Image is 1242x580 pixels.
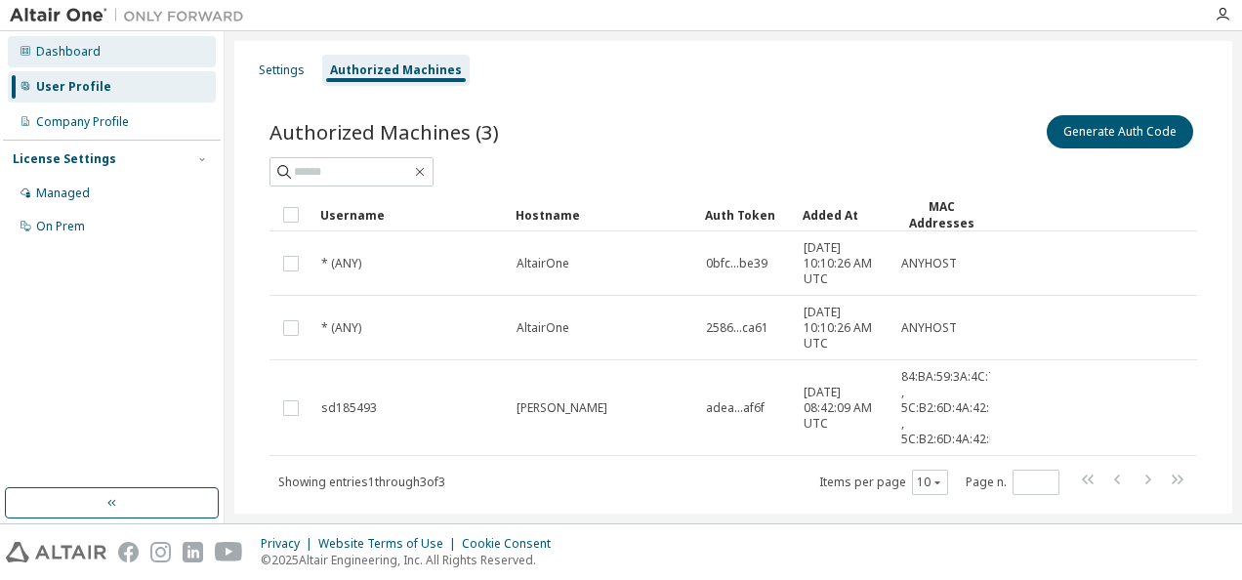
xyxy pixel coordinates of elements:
div: MAC Addresses [900,198,982,231]
span: [DATE] 08:42:09 AM UTC [804,385,884,432]
span: Page n. [966,470,1059,495]
img: linkedin.svg [183,542,203,562]
div: Company Profile [36,114,129,130]
span: Showing entries 1 through 3 of 3 [278,474,445,490]
span: Items per page [819,470,948,495]
div: Authorized Machines [330,62,462,78]
span: 2586...ca61 [706,320,768,336]
div: Managed [36,186,90,201]
span: AltairOne [517,256,569,271]
div: Added At [803,199,885,230]
img: youtube.svg [215,542,243,562]
span: sd185493 [321,400,377,416]
div: Dashboard [36,44,101,60]
span: AltairOne [517,320,569,336]
img: Altair One [10,6,254,25]
span: 0bfc...be39 [706,256,767,271]
span: 84:BA:59:3A:4C:7A , 5C:B2:6D:4A:42:C2 , 5C:B2:6D:4A:42:BE [901,369,1004,447]
span: Authorized Machines (3) [269,118,499,145]
div: Hostname [516,199,689,230]
div: Cookie Consent [462,536,562,552]
span: adea...af6f [706,400,765,416]
p: © 2025 Altair Engineering, Inc. All Rights Reserved. [261,552,562,568]
div: Username [320,199,500,230]
img: instagram.svg [150,542,171,562]
div: Auth Token [705,199,787,230]
div: Settings [259,62,305,78]
span: ANYHOST [901,320,957,336]
img: altair_logo.svg [6,542,106,562]
div: On Prem [36,219,85,234]
span: ANYHOST [901,256,957,271]
div: User Profile [36,79,111,95]
button: Generate Auth Code [1047,115,1193,148]
div: Website Terms of Use [318,536,462,552]
span: * (ANY) [321,320,361,336]
img: facebook.svg [118,542,139,562]
span: [DATE] 10:10:26 AM UTC [804,305,884,352]
div: License Settings [13,151,116,167]
span: * (ANY) [321,256,361,271]
button: 10 [917,475,943,490]
div: Privacy [261,536,318,552]
span: [PERSON_NAME] [517,400,607,416]
span: [DATE] 10:10:26 AM UTC [804,240,884,287]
